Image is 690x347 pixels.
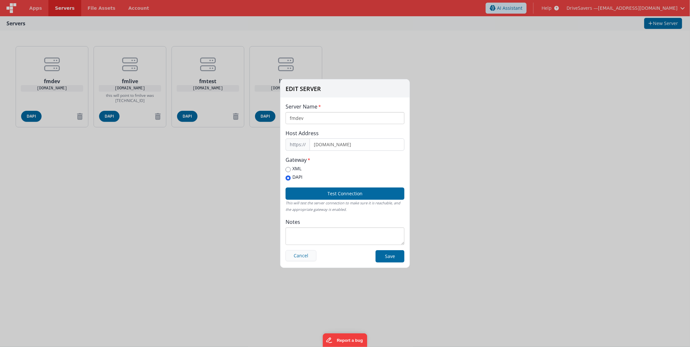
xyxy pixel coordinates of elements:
[286,174,302,181] label: DAPI
[286,138,310,151] span: https://
[286,86,321,92] h3: EDIT SERVER
[286,218,300,225] div: Notes
[376,250,404,263] button: Save
[286,103,317,110] div: Server Name
[286,175,291,181] input: DAPI
[286,167,291,172] input: XML
[286,112,404,124] input: My Server
[286,165,302,172] label: XML
[323,333,367,347] iframe: Marker.io feedback button
[286,156,307,164] div: Gateway
[286,129,404,137] div: Host Address
[286,200,404,213] div: This will test the server connection to make sure it is reachable, and the appropriate gateway is...
[286,187,404,200] button: Test Connection
[286,250,316,261] button: Cancel
[310,138,404,151] input: IP or domain name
